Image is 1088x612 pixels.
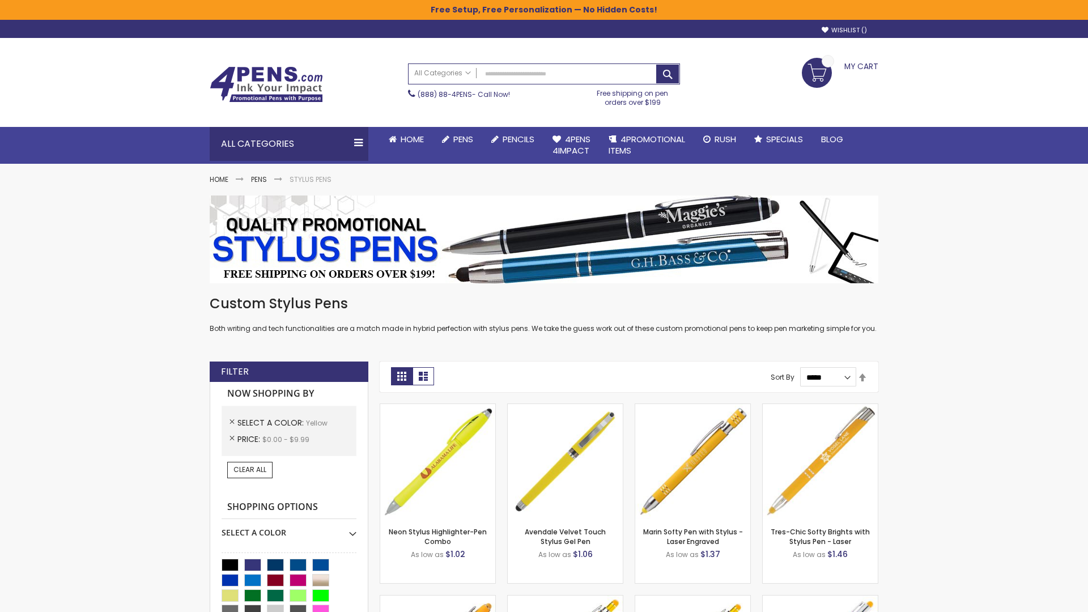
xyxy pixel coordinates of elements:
[237,433,262,445] span: Price
[210,66,323,103] img: 4Pens Custom Pens and Promotional Products
[508,403,623,413] a: Avendale Velvet Touch Stylus Gel Pen-Yellow
[635,403,750,413] a: Marin Softy Pen with Stylus - Laser Engraved-Yellow
[635,595,750,605] a: Phoenix Softy Brights Gel with Stylus Pen - Laser-Yellow
[290,175,331,184] strong: Stylus Pens
[609,133,685,156] span: 4PROMOTIONAL ITEMS
[643,527,743,546] a: Marin Softy Pen with Stylus - Laser Engraved
[821,133,843,145] span: Blog
[453,133,473,145] span: Pens
[380,404,495,519] img: Neon Stylus Highlighter-Pen Combo-Yellow
[380,403,495,413] a: Neon Stylus Highlighter-Pen Combo-Yellow
[389,527,487,546] a: Neon Stylus Highlighter-Pen Combo
[482,127,543,152] a: Pencils
[222,495,356,520] strong: Shopping Options
[543,127,600,164] a: 4Pens4impact
[262,435,309,444] span: $0.00 - $9.99
[401,133,424,145] span: Home
[745,127,812,152] a: Specials
[585,84,681,107] div: Free shipping on pen orders over $199
[221,365,249,378] strong: Filter
[411,550,444,559] span: As low as
[793,550,826,559] span: As low as
[700,549,720,560] span: $1.37
[380,127,433,152] a: Home
[508,404,623,519] img: Avendale Velvet Touch Stylus Gel Pen-Yellow
[666,550,699,559] span: As low as
[822,26,867,35] a: Wishlist
[771,372,794,382] label: Sort By
[715,133,736,145] span: Rush
[771,527,870,546] a: Tres-Chic Softy Brights with Stylus Pen - Laser
[222,382,356,406] strong: Now Shopping by
[380,595,495,605] a: Ellipse Softy Brights with Stylus Pen - Laser-Yellow
[233,465,266,474] span: Clear All
[763,595,878,605] a: Tres-Chic Softy with Stylus Top Pen - ColorJet-Yellow
[391,367,413,385] strong: Grid
[222,519,356,538] div: Select A Color
[766,133,803,145] span: Specials
[251,175,267,184] a: Pens
[445,549,465,560] span: $1.02
[525,527,606,546] a: Avendale Velvet Touch Stylus Gel Pen
[635,404,750,519] img: Marin Softy Pen with Stylus - Laser Engraved-Yellow
[503,133,534,145] span: Pencils
[538,550,571,559] span: As low as
[552,133,590,156] span: 4Pens 4impact
[433,127,482,152] a: Pens
[409,64,477,83] a: All Categories
[763,403,878,413] a: Tres-Chic Softy Brights with Stylus Pen - Laser-Yellow
[237,417,306,428] span: Select A Color
[418,90,510,99] span: - Call Now!
[210,127,368,161] div: All Categories
[812,127,852,152] a: Blog
[306,418,328,428] span: Yellow
[414,69,471,78] span: All Categories
[210,175,228,184] a: Home
[418,90,472,99] a: (888) 88-4PENS
[210,195,878,283] img: Stylus Pens
[694,127,745,152] a: Rush
[600,127,694,164] a: 4PROMOTIONALITEMS
[210,295,878,334] div: Both writing and tech functionalities are a match made in hybrid perfection with stylus pens. We ...
[763,404,878,519] img: Tres-Chic Softy Brights with Stylus Pen - Laser-Yellow
[827,549,848,560] span: $1.46
[508,595,623,605] a: Phoenix Softy Brights with Stylus Pen - Laser-Yellow
[210,295,878,313] h1: Custom Stylus Pens
[227,462,273,478] a: Clear All
[573,549,593,560] span: $1.06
